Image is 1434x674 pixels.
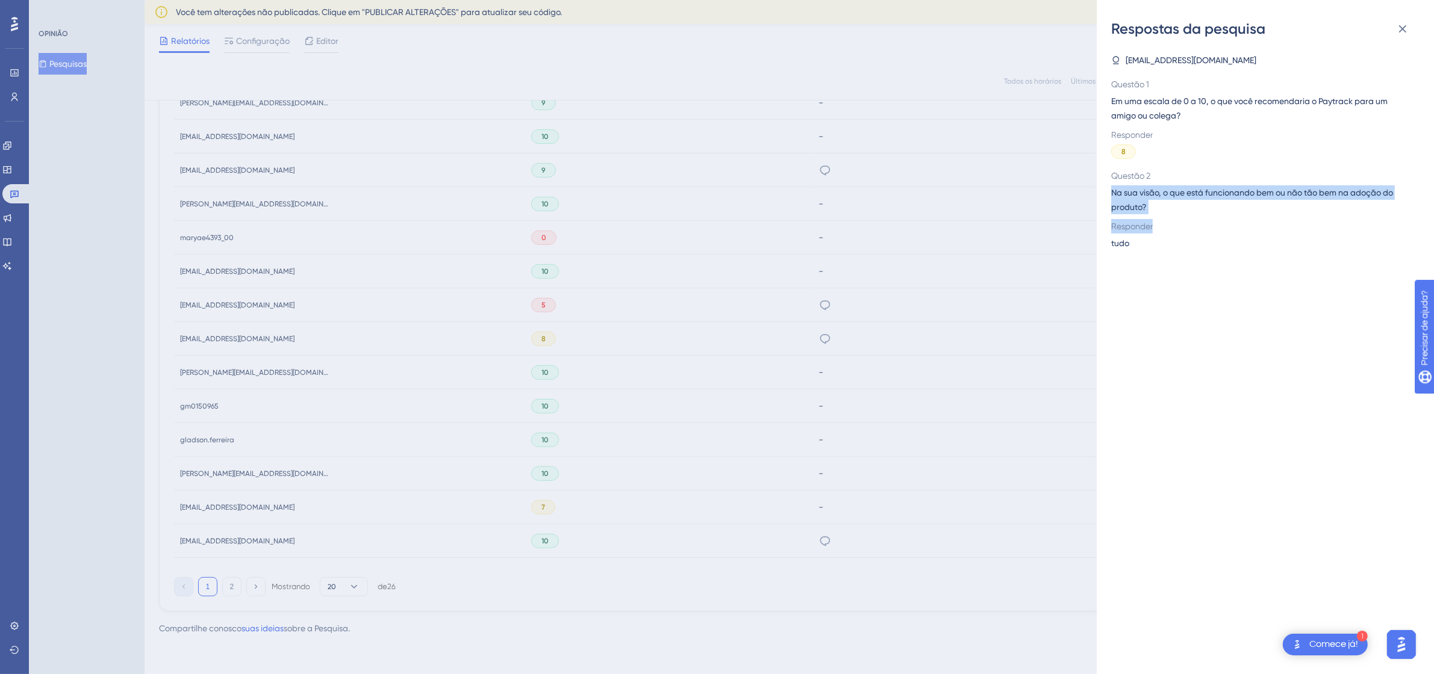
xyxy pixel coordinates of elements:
font: Questão 2 [1111,171,1150,181]
div: Abra a lista de verificação Comece!, módulos restantes: 1 [1283,634,1368,655]
font: 1 [1361,633,1364,640]
font: 8 [1121,147,1126,156]
font: [EMAIL_ADDRESS][DOMAIN_NAME] [1126,55,1256,65]
font: Responder [1111,130,1153,140]
font: Responder [1111,221,1153,231]
img: imagem-do-lançador-texto-alternativo [1290,637,1305,652]
iframe: Iniciador do Assistente de IA do UserGuiding [1383,626,1420,663]
font: Questão 1 [1111,79,1149,89]
font: tudo [1111,238,1129,248]
font: Em uma escala de 0 a 10, o que você recomendaria o Paytrack para um amigo ou colega? [1111,96,1388,120]
font: Respostas da pesquisa [1111,20,1265,37]
font: Na sua visão, o que está funcionando bem ou não tão bem na adoção do produto? [1111,188,1393,212]
font: Comece já! [1309,639,1358,649]
font: Precisar de ajuda? [28,5,104,14]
